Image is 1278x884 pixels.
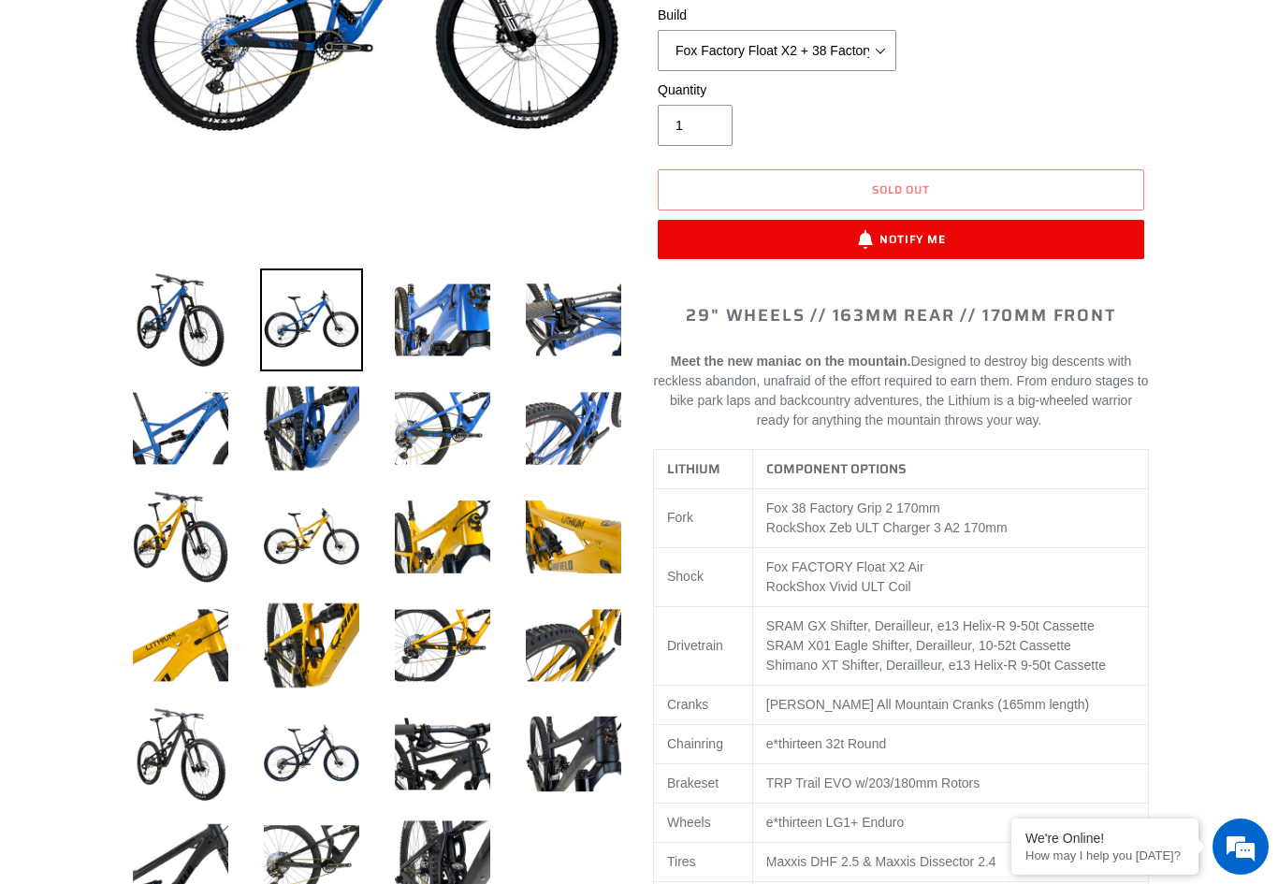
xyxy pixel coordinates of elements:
label: Build [658,6,896,25]
button: Sold out [658,169,1144,210]
img: Load image into Gallery viewer, LITHIUM - Complete Bike [260,268,363,371]
img: Load image into Gallery viewer, LITHIUM - Complete Bike [522,594,625,697]
img: Load image into Gallery viewer, LITHIUM - Complete Bike [391,485,494,588]
img: Load image into Gallery viewer, LITHIUM - Complete Bike [129,377,232,480]
span: Designed to destroy big descents with reckless abandon, unafraid of the effort required to earn t... [654,354,1149,428]
td: e*thirteen LG1+ Enduro [752,803,1148,842]
button: Notify Me [658,220,1144,259]
span: 29" WHEELS // 163mm REAR // 170mm FRONT [686,302,1115,328]
span: Zeb ULT Charger 3 A2 170 [830,520,986,535]
td: TRP Trail EVO w/203/180mm Rotors [752,763,1148,803]
img: Load image into Gallery viewer, LITHIUM - Complete Bike [260,485,363,588]
td: [PERSON_NAME] All Mountain Cranks (165mm length) [752,685,1148,724]
td: Maxxis DHF 2.5 & Maxxis Dissector 2.4 [752,842,1148,881]
span: From enduro stages to bike park laps and backcountry adventures, the Lithium is a big-wheeled war... [670,373,1149,428]
p: How may I help you today? [1025,848,1184,862]
td: Drivetrain [654,606,753,685]
span: Sold out [872,181,931,198]
img: d_696896380_company_1647369064580_696896380 [60,94,107,140]
img: Load image into Gallery viewer, LITHIUM - Complete Bike [522,377,625,480]
td: Brakeset [654,763,753,803]
div: Minimize live chat window [307,9,352,54]
span: We're online! [109,236,258,425]
td: SRAM GX Shifter, Derailleur, e13 Helix-R 9-50t Cassette SRAM X01 Eagle Shifter, Derailleur, 10-52... [752,606,1148,685]
img: Load image into Gallery viewer, LITHIUM - Complete Bike [129,268,232,371]
textarea: Type your message and hit 'Enter' [9,511,356,576]
td: RockShox mm [752,488,1148,547]
img: Load image into Gallery viewer, LITHIUM - Complete Bike [522,268,625,371]
b: Meet the new maniac on the mountain. [671,354,911,369]
th: COMPONENT OPTIONS [752,449,1148,488]
div: Chat with us now [125,105,342,129]
label: Quantity [658,80,896,100]
img: Load image into Gallery viewer, LITHIUM - Complete Bike [391,377,494,480]
th: LITHIUM [654,449,753,488]
img: Load image into Gallery viewer, LITHIUM - Complete Bike [391,703,494,805]
div: Navigation go back [21,103,49,131]
img: Load image into Gallery viewer, LITHIUM - Complete Bike [260,594,363,697]
td: Tires [654,842,753,881]
img: Load image into Gallery viewer, LITHIUM - Complete Bike [129,703,232,805]
img: Load image into Gallery viewer, LITHIUM - Complete Bike [391,268,494,371]
img: Load image into Gallery viewer, LITHIUM - Complete Bike [260,703,363,805]
span: Fox 38 Factory Grip 2 170mm [766,500,940,515]
img: Load image into Gallery viewer, LITHIUM - Complete Bike [129,594,232,697]
img: Load image into Gallery viewer, LITHIUM - Complete Bike [522,703,625,805]
img: Load image into Gallery viewer, LITHIUM - Complete Bike [522,485,625,588]
td: Cranks [654,685,753,724]
td: Fork [654,488,753,547]
td: e*thirteen 32t Round [752,724,1148,763]
td: Shock [654,547,753,606]
img: Load image into Gallery viewer, LITHIUM - Complete Bike [129,485,232,588]
span: . [1038,413,1042,428]
td: Wheels [654,803,753,842]
td: Chainring [654,724,753,763]
img: Load image into Gallery viewer, LITHIUM - Complete Bike [391,594,494,697]
img: Load image into Gallery viewer, LITHIUM - Complete Bike [260,377,363,480]
div: We're Online! [1025,831,1184,846]
td: Fox FACTORY Float X2 Air RockShox Vivid ULT Coil [752,547,1148,606]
